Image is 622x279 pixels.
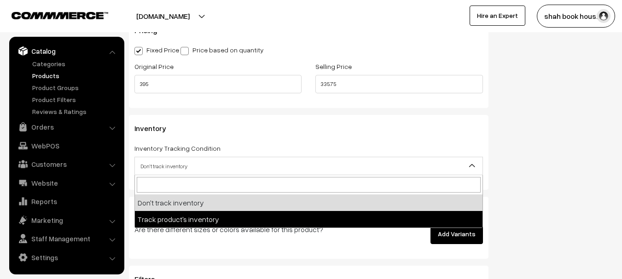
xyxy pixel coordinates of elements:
[30,107,121,116] a: Reviews & Ratings
[30,95,121,104] a: Product Filters
[12,249,121,266] a: Settings
[597,9,610,23] img: user
[12,212,121,228] a: Marketing
[180,45,264,55] label: Price based on quantity
[12,156,121,172] a: Customers
[30,71,121,80] a: Products
[12,175,121,191] a: Website
[134,45,179,55] label: Fixed Price
[134,157,483,175] span: Don't track inventory
[134,62,174,71] label: Original Price
[12,230,121,247] a: Staff Management
[104,5,222,28] button: [DOMAIN_NAME]
[134,124,177,133] span: Inventory
[12,43,121,59] a: Catalog
[135,158,482,174] span: Don't track inventory
[12,193,121,210] a: Reports
[30,59,121,68] a: Categories
[12,12,108,19] img: COMMMERCE
[135,194,482,211] li: Don't track inventory
[12,9,92,20] a: COMMMERCE
[134,224,362,235] p: Are there different sizes or colors available for this product?
[470,6,525,26] a: Hire an Expert
[315,62,352,71] label: Selling Price
[430,224,483,244] button: Add Variants
[134,143,221,153] label: Inventory Tracking Condition
[12,119,121,135] a: Orders
[12,137,121,154] a: WebPOS
[537,5,615,28] button: shah book hous…
[135,211,482,228] li: Track product's inventory
[315,75,482,93] input: Selling Price
[30,83,121,92] a: Product Groups
[134,75,302,93] input: Original Price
